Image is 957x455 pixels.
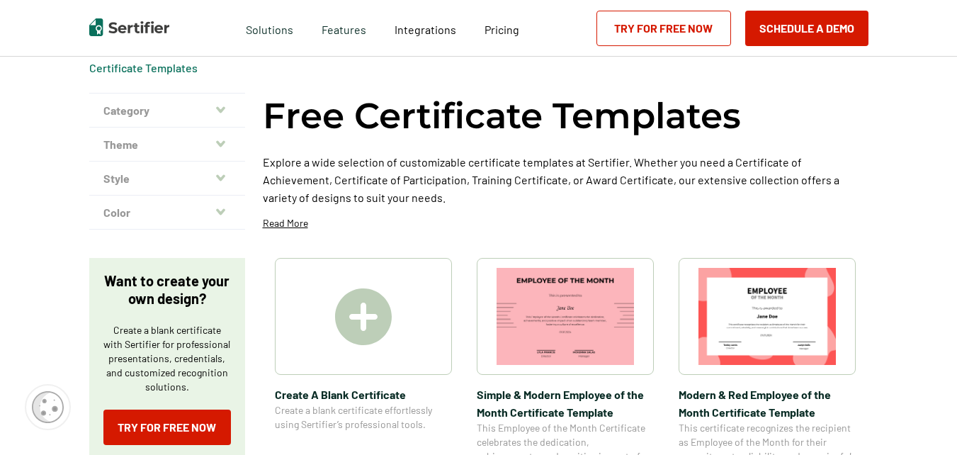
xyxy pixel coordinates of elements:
[263,153,868,206] p: Explore a wide selection of customizable certificate templates at Sertifier. Whether you need a C...
[698,268,836,365] img: Modern & Red Employee of the Month Certificate Template
[89,128,245,162] button: Theme
[485,23,519,36] span: Pricing
[395,19,456,37] a: Integrations
[263,93,741,139] h1: Free Certificate Templates
[596,11,731,46] a: Try for Free Now
[32,391,64,423] img: Cookie Popup Icon
[89,18,169,36] img: Sertifier | Digital Credentialing Platform
[89,61,198,74] a: Certificate Templates
[103,323,231,394] p: Create a blank certificate with Sertifier for professional presentations, credentials, and custom...
[275,403,452,432] span: Create a blank certificate effortlessly using Sertifier’s professional tools.
[322,19,366,37] span: Features
[485,19,519,37] a: Pricing
[89,61,198,75] div: Breadcrumb
[335,288,392,345] img: Create A Blank Certificate
[103,410,231,445] a: Try for Free Now
[89,61,198,75] span: Certificate Templates
[275,386,452,403] span: Create A Blank Certificate
[395,23,456,36] span: Integrations
[89,196,245,230] button: Color
[246,19,293,37] span: Solutions
[745,11,868,46] button: Schedule a Demo
[89,162,245,196] button: Style
[679,386,856,421] span: Modern & Red Employee of the Month Certificate Template
[477,386,654,421] span: Simple & Modern Employee of the Month Certificate Template
[103,272,231,308] p: Want to create your own design?
[497,268,634,365] img: Simple & Modern Employee of the Month Certificate Template
[886,387,957,455] iframe: Chat Widget
[89,94,245,128] button: Category
[263,216,308,230] p: Read More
